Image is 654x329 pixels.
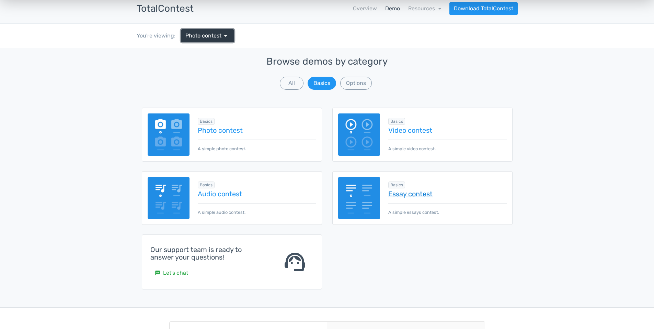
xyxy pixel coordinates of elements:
[388,182,405,188] span: Browse all in Basics
[221,32,230,40] span: arrow_drop_down
[137,3,194,14] h3: TotalContest
[170,14,327,34] a: Participate
[198,140,316,152] p: A simple photo contest.
[280,77,303,90] button: All
[385,4,400,13] a: Demo
[388,203,506,216] p: A simple essays contest.
[148,177,190,219] img: audio-poll.png
[137,32,181,40] div: You're viewing:
[150,246,266,261] h4: Our support team is ready to answer your questions!
[198,190,316,198] a: Audio contest
[388,140,506,152] p: A simple video contest.
[327,14,485,34] a: Submissions
[198,182,215,188] span: Browse all in Basics
[338,177,380,219] img: essay-contest.png
[150,266,193,279] a: smsLet's chat
[198,118,215,125] span: Browse all in Basics
[449,2,518,15] a: Download TotalContest
[175,133,479,150] button: Submit
[198,127,316,134] a: Photo contest
[155,270,160,276] small: sms
[340,77,372,90] button: Options
[185,32,221,40] span: Photo contest
[142,56,513,67] h3: Browse demos by category
[198,203,316,216] p: A simple audio contest.
[388,118,405,125] span: Browse all in Basics
[283,250,307,274] span: support_agent
[308,77,336,90] button: Basics
[175,97,479,108] label: Name
[148,113,190,156] img: image-poll.png
[353,4,377,13] a: Overview
[338,113,380,156] img: video-poll.png
[181,29,234,42] a: Photo contest arrow_drop_down
[408,5,441,12] a: Resources
[388,127,506,134] a: Video contest
[388,190,506,198] a: Essay contest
